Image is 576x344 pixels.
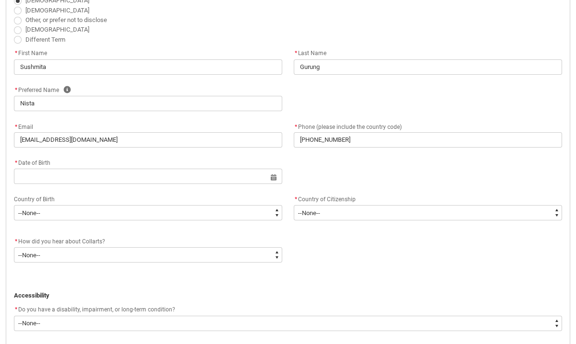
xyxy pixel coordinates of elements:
abbr: required [15,306,17,313]
abbr: required [15,87,17,93]
abbr: required [15,238,17,245]
span: Last Name [294,50,326,57]
abbr: required [15,50,17,57]
label: Phone (please include the country code) [294,121,406,131]
abbr: required [295,196,297,203]
span: Country of Birth [14,196,55,203]
input: +61 400 000 000 [294,132,562,148]
span: Different Term [25,36,65,43]
abbr: required [15,124,17,130]
input: you@example.com [14,132,282,148]
span: Preferred Name [14,87,59,93]
abbr: required [15,160,17,166]
label: Email [14,121,37,131]
span: Other, or prefer not to disclose [25,16,107,23]
span: [DEMOGRAPHIC_DATA] [25,7,89,14]
span: [DEMOGRAPHIC_DATA] [25,26,89,33]
span: Date of Birth [14,160,50,166]
span: How did you hear about Collarts? [18,238,105,245]
strong: Accessibility [14,292,49,299]
span: Do you have a disability, impairment, or long-term condition? [18,306,175,313]
abbr: required [295,124,297,130]
abbr: required [295,50,297,57]
span: First Name [14,50,47,57]
span: Country of Citizenship [298,196,356,203]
